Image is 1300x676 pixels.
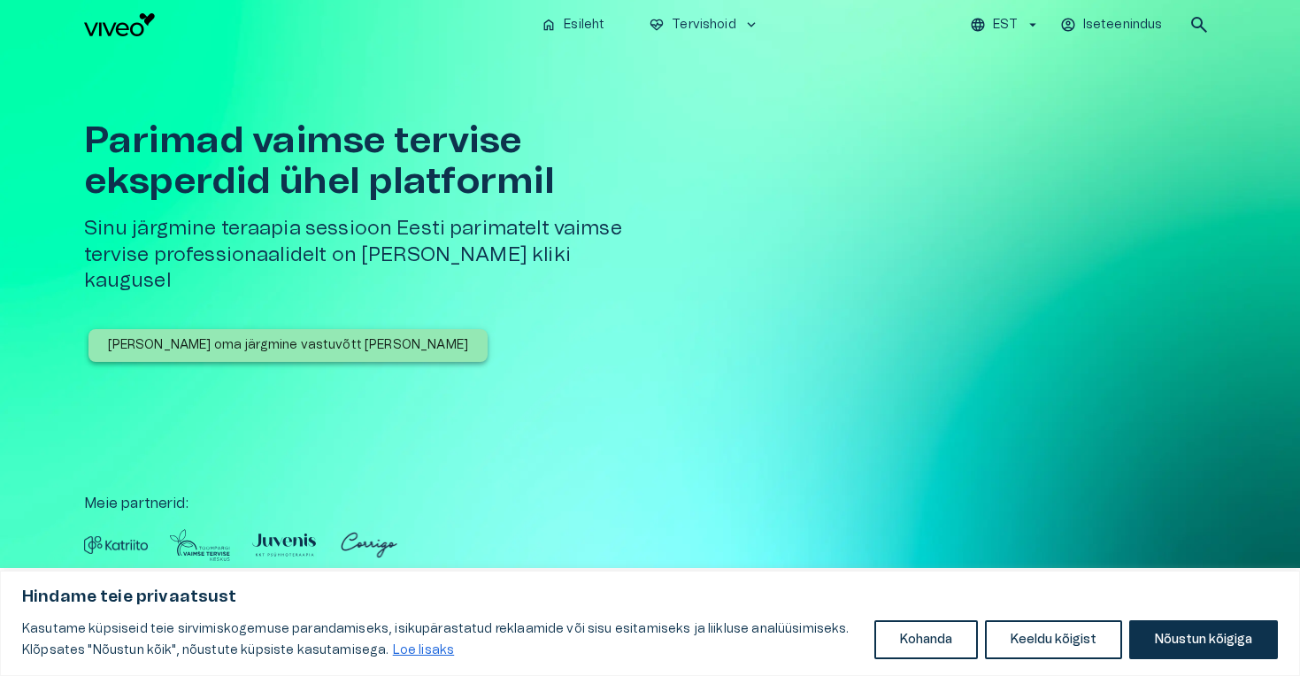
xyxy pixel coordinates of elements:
img: Partner logo [84,528,148,562]
p: Esileht [564,16,604,35]
p: Kasutame küpsiseid teie sirvimiskogemuse parandamiseks, isikupärastatud reklaamide või sisu esita... [22,618,861,661]
button: Iseteenindus [1058,12,1167,38]
h5: Sinu järgmine teraapia sessioon Eesti parimatelt vaimse tervise professionaalidelt on [PERSON_NAM... [84,216,658,294]
p: Iseteenindus [1083,16,1163,35]
button: Nõustun kõigiga [1129,620,1278,659]
button: open search modal [1181,7,1217,42]
img: Partner logo [337,528,401,562]
p: EST [993,16,1017,35]
span: keyboard_arrow_down [743,17,759,33]
button: ecg_heartTervishoidkeyboard_arrow_down [642,12,766,38]
button: [PERSON_NAME] oma järgmine vastuvõtt [PERSON_NAME] [88,329,488,362]
button: Kohanda [874,620,978,659]
span: home [541,17,557,33]
p: [PERSON_NAME] oma järgmine vastuvõtt [PERSON_NAME] [108,336,469,355]
span: ecg_heart [649,17,665,33]
p: Meie partnerid : [84,493,1217,514]
p: Tervishoid [672,16,736,35]
h1: Parimad vaimse tervise eksperdid ühel platformil [84,120,658,202]
img: Partner logo [252,528,316,562]
span: search [1188,14,1210,35]
p: Hindame teie privaatsust [22,587,1278,608]
img: Partner logo [169,528,232,562]
button: Keeldu kõigist [985,620,1122,659]
button: EST [967,12,1042,38]
button: homeEsileht [534,12,613,38]
a: Loe lisaks [392,643,456,657]
img: Viveo logo [84,13,155,36]
a: Navigate to homepage [84,13,527,36]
